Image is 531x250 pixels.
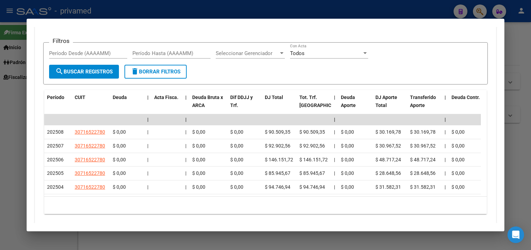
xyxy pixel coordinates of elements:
[192,95,223,108] span: Deuda Bruta x ARCA
[75,170,105,176] span: 30716522780
[75,95,85,100] span: CUIT
[183,90,189,120] datatable-header-cell: |
[47,129,64,135] span: 202508
[341,95,356,108] span: Deuda Aporte
[375,95,397,108] span: DJ Aporte Total
[451,157,465,162] span: $ 0,00
[55,67,64,75] mat-icon: search
[192,170,205,176] span: $ 0,00
[72,90,110,120] datatable-header-cell: CUIT
[227,90,262,120] datatable-header-cell: Dif DDJJ y Trf.
[154,95,178,100] span: Acta Fisca.
[113,143,126,149] span: $ 0,00
[131,69,180,75] span: Borrar Filtros
[410,170,436,176] span: $ 28.648,56
[445,143,446,149] span: |
[75,184,105,190] span: 30716522780
[230,170,243,176] span: $ 0,00
[147,129,148,135] span: |
[147,157,148,162] span: |
[147,184,148,190] span: |
[230,184,243,190] span: $ 0,00
[410,129,436,135] span: $ 30.169,78
[113,129,126,135] span: $ 0,00
[451,170,465,176] span: $ 0,00
[113,95,127,100] span: Deuda
[185,157,186,162] span: |
[410,95,436,108] span: Transferido Aporte
[334,170,335,176] span: |
[185,117,187,122] span: |
[151,90,183,120] datatable-header-cell: Acta Fisca.
[230,95,253,108] span: Dif DDJJ y Trf.
[147,95,149,100] span: |
[338,90,373,120] datatable-header-cell: Deuda Aporte
[375,157,401,162] span: $ 48.717,24
[192,157,205,162] span: $ 0,00
[445,95,446,100] span: |
[75,129,105,135] span: 30716522780
[445,117,446,122] span: |
[375,170,401,176] span: $ 28.648,56
[375,184,401,190] span: $ 31.582,31
[373,90,407,120] datatable-header-cell: DJ Aporte Total
[297,90,331,120] datatable-header-cell: Tot. Trf. Bruto
[44,90,72,120] datatable-header-cell: Período
[410,143,436,149] span: $ 30.967,52
[113,170,126,176] span: $ 0,00
[341,170,354,176] span: $ 0,00
[334,95,335,100] span: |
[192,184,205,190] span: $ 0,00
[331,90,338,120] datatable-header-cell: |
[334,143,335,149] span: |
[445,129,446,135] span: |
[449,90,483,120] datatable-header-cell: Deuda Contr.
[192,129,205,135] span: $ 0,00
[147,143,148,149] span: |
[334,117,335,122] span: |
[185,129,186,135] span: |
[341,143,354,149] span: $ 0,00
[216,50,279,56] span: Seleccionar Gerenciador
[299,129,325,135] span: $ 90.509,35
[49,65,119,79] button: Buscar Registros
[265,184,290,190] span: $ 94.746,94
[185,95,187,100] span: |
[113,184,126,190] span: $ 0,00
[147,170,148,176] span: |
[299,143,325,149] span: $ 92.902,56
[265,170,290,176] span: $ 85.945,67
[341,184,354,190] span: $ 0,00
[147,117,149,122] span: |
[299,184,325,190] span: $ 94.746,94
[131,67,139,75] mat-icon: delete
[299,157,328,162] span: $ 146.151,72
[124,65,187,79] button: Borrar Filtros
[185,184,186,190] span: |
[265,129,290,135] span: $ 90.509,35
[334,157,335,162] span: |
[299,95,346,108] span: Tot. Trf. [GEOGRAPHIC_DATA]
[265,157,293,162] span: $ 146.151,72
[75,143,105,149] span: 30716522780
[299,170,325,176] span: $ 85.945,67
[262,90,297,120] datatable-header-cell: DJ Total
[507,226,524,243] div: Open Intercom Messenger
[192,143,205,149] span: $ 0,00
[185,143,186,149] span: |
[55,69,113,75] span: Buscar Registros
[334,184,335,190] span: |
[442,90,449,120] datatable-header-cell: |
[47,170,64,176] span: 202505
[451,143,465,149] span: $ 0,00
[451,129,465,135] span: $ 0,00
[451,184,465,190] span: $ 0,00
[47,143,64,149] span: 202507
[265,143,290,149] span: $ 92.902,56
[75,157,105,162] span: 30716522780
[410,184,436,190] span: $ 31.582,31
[49,37,73,45] h3: Filtros
[110,90,145,120] datatable-header-cell: Deuda
[445,184,446,190] span: |
[375,129,401,135] span: $ 30.169,78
